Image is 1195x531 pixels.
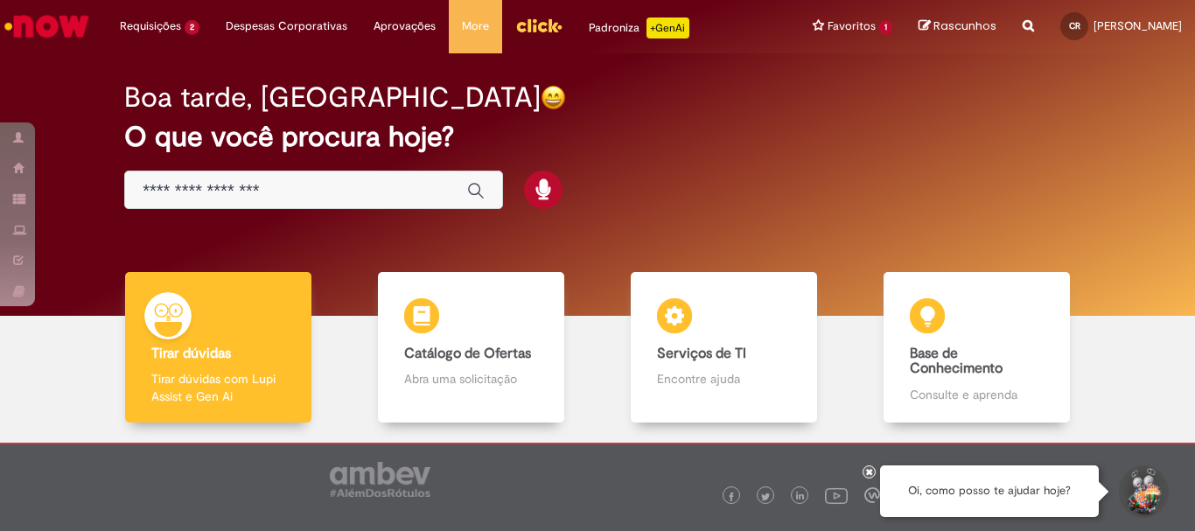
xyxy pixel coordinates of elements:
span: 2 [185,20,199,35]
div: Padroniza [589,17,689,38]
p: Encontre ajuda [657,370,790,388]
span: Rascunhos [933,17,996,34]
b: Tirar dúvidas [151,345,231,362]
img: logo_footer_youtube.png [825,484,848,507]
b: Serviços de TI [657,345,746,362]
span: CR [1069,20,1080,31]
img: ServiceNow [2,9,92,44]
b: Catálogo de Ofertas [404,345,531,362]
div: Oi, como posso te ajudar hoje? [880,465,1099,517]
button: Iniciar Conversa de Suporte [1116,465,1169,518]
img: logo_footer_facebook.png [727,493,736,501]
span: Requisições [120,17,181,35]
span: Favoritos [828,17,876,35]
a: Base de Conhecimento Consulte e aprenda [850,272,1103,423]
span: Aprovações [374,17,436,35]
a: Catálogo de Ofertas Abra uma solicitação [345,272,597,423]
img: logo_footer_twitter.png [761,493,770,501]
img: happy-face.png [541,85,566,110]
h2: O que você procura hoje? [124,122,1071,152]
h2: Boa tarde, [GEOGRAPHIC_DATA] [124,82,541,113]
span: More [462,17,489,35]
b: Base de Conhecimento [910,345,1003,378]
p: Consulte e aprenda [910,386,1043,403]
a: Rascunhos [919,18,996,35]
p: +GenAi [646,17,689,38]
img: logo_footer_linkedin.png [796,492,805,502]
a: Tirar dúvidas Tirar dúvidas com Lupi Assist e Gen Ai [92,272,345,423]
img: logo_footer_ambev_rotulo_gray.png [330,462,430,497]
a: Serviços de TI Encontre ajuda [597,272,850,423]
span: Despesas Corporativas [226,17,347,35]
p: Abra uma solicitação [404,370,537,388]
span: [PERSON_NAME] [1094,18,1182,33]
img: logo_footer_workplace.png [864,487,880,503]
p: Tirar dúvidas com Lupi Assist e Gen Ai [151,370,284,405]
img: click_logo_yellow_360x200.png [515,12,563,38]
span: 1 [879,20,892,35]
